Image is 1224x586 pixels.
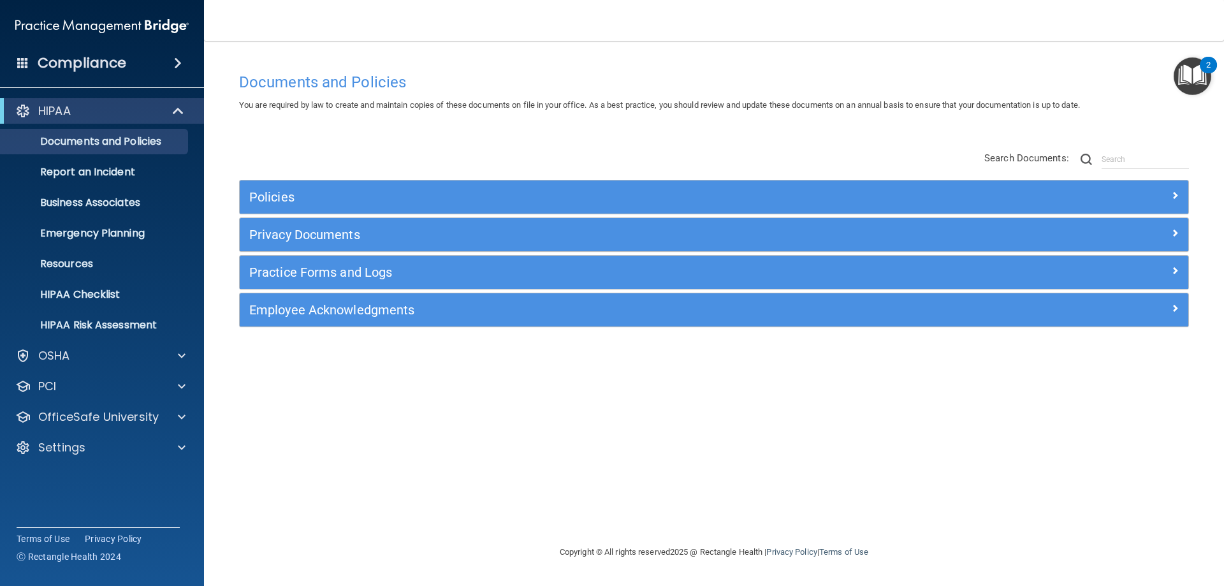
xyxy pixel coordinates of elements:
h5: Policies [249,190,942,204]
h5: Practice Forms and Logs [249,265,942,279]
h5: Employee Acknowledgments [249,303,942,317]
p: Emergency Planning [8,227,182,240]
a: Terms of Use [819,547,868,557]
p: Report an Incident [8,166,182,179]
a: Settings [15,440,186,455]
span: Ⓒ Rectangle Health 2024 [17,550,121,563]
a: PCI [15,379,186,394]
a: Terms of Use [17,532,69,545]
a: Employee Acknowledgments [249,300,1179,320]
p: Business Associates [8,196,182,209]
a: Practice Forms and Logs [249,262,1179,282]
p: HIPAA Risk Assessment [8,319,182,332]
a: Privacy Documents [249,224,1179,245]
p: OSHA [38,348,70,363]
a: OfficeSafe University [15,409,186,425]
a: Privacy Policy [85,532,142,545]
p: HIPAA [38,103,71,119]
p: HIPAA Checklist [8,288,182,301]
a: OSHA [15,348,186,363]
input: Search [1102,150,1189,169]
h5: Privacy Documents [249,228,942,242]
div: Copyright © All rights reserved 2025 @ Rectangle Health | | [481,532,947,573]
div: 2 [1206,65,1211,82]
img: ic-search.3b580494.png [1081,154,1092,165]
a: HIPAA [15,103,185,119]
button: Open Resource Center, 2 new notifications [1174,57,1211,95]
p: OfficeSafe University [38,409,159,425]
h4: Compliance [38,54,126,72]
span: Search Documents: [984,152,1069,164]
img: PMB logo [15,13,189,39]
p: PCI [38,379,56,394]
a: Policies [249,187,1179,207]
span: You are required by law to create and maintain copies of these documents on file in your office. ... [239,100,1080,110]
h4: Documents and Policies [239,74,1189,91]
a: Privacy Policy [766,547,817,557]
p: Documents and Policies [8,135,182,148]
p: Settings [38,440,85,455]
p: Resources [8,258,182,270]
